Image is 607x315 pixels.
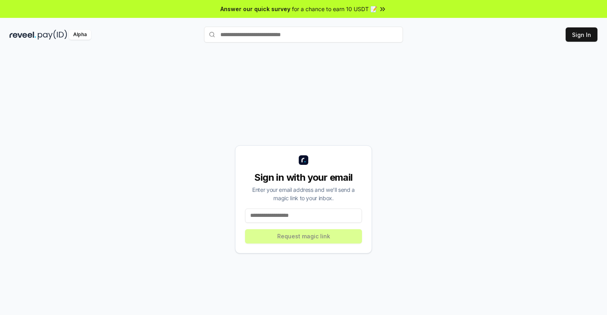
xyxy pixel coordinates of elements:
[245,171,362,184] div: Sign in with your email
[10,30,36,40] img: reveel_dark
[245,186,362,202] div: Enter your email address and we’ll send a magic link to your inbox.
[292,5,377,13] span: for a chance to earn 10 USDT 📝
[220,5,290,13] span: Answer our quick survey
[69,30,91,40] div: Alpha
[299,155,308,165] img: logo_small
[38,30,67,40] img: pay_id
[566,27,597,42] button: Sign In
